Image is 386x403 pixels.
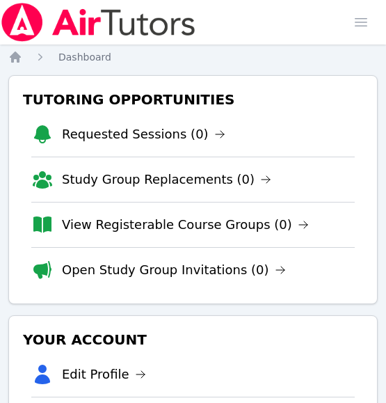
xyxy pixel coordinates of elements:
[20,327,366,352] h3: Your Account
[62,170,271,189] a: Study Group Replacements (0)
[62,365,146,384] a: Edit Profile
[8,50,378,64] nav: Breadcrumb
[62,260,286,280] a: Open Study Group Invitations (0)
[20,87,366,112] h3: Tutoring Opportunities
[62,215,309,235] a: View Registerable Course Groups (0)
[58,50,111,64] a: Dashboard
[62,125,225,144] a: Requested Sessions (0)
[58,52,111,63] span: Dashboard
